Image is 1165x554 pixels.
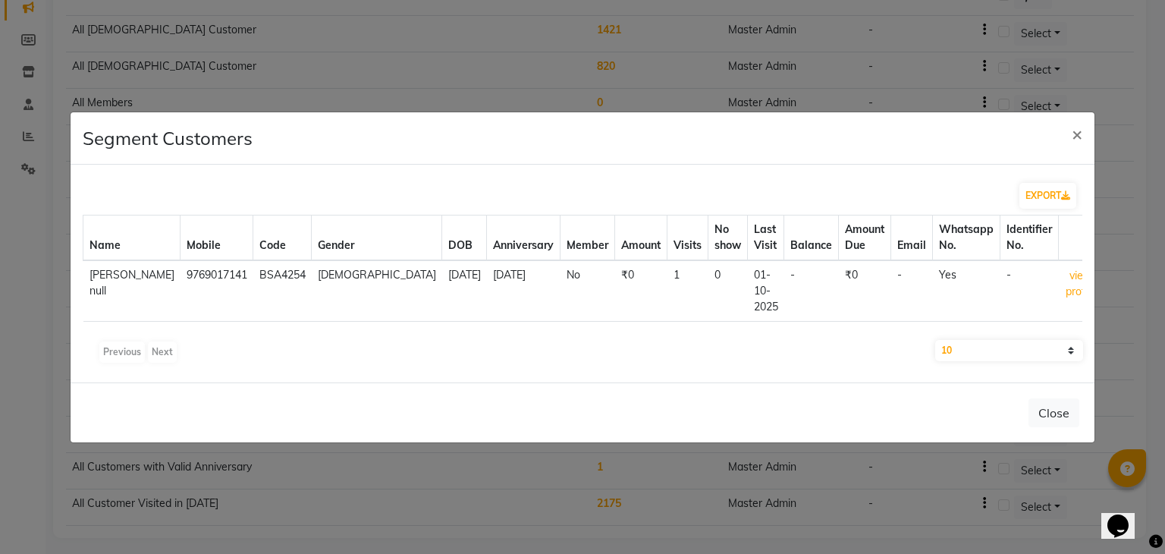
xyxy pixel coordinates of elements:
th: Code [253,215,312,260]
button: Close [1060,112,1094,155]
th: Amount [615,215,667,260]
th: Balance [784,215,839,260]
td: [PERSON_NAME] null [83,260,181,322]
td: - [784,260,839,322]
span: × [1072,122,1082,145]
td: 0 [708,260,748,322]
th: No show [708,215,748,260]
th: Mobile [181,215,253,260]
td: [DATE] [487,260,561,322]
td: No [561,260,615,322]
button: EXPORT [1019,183,1076,209]
td: Yes [933,260,1000,322]
th: Email [891,215,933,260]
th: Last Visit [748,215,784,260]
td: BSA4254 [253,260,312,322]
th: Member [561,215,615,260]
td: 1 [667,260,708,322]
th: Gender [312,215,442,260]
th: Visits [667,215,708,260]
th: DOB [442,215,487,260]
h4: Segment Customers [83,124,253,152]
th: Name [83,215,181,260]
td: [DEMOGRAPHIC_DATA] [312,260,442,322]
td: [DATE] [442,260,487,322]
td: ₹0 [839,260,891,322]
button: view profile [1065,267,1097,301]
th: Identifier No. [1000,215,1059,260]
td: - [1000,260,1059,322]
th: Anniversary [487,215,561,260]
th: Amount Due [839,215,891,260]
th: Whatsapp No. [933,215,1000,260]
iframe: chat widget [1101,493,1150,539]
td: ₹0 [615,260,667,322]
td: - [891,260,933,322]
td: 9769017141 [181,260,253,322]
button: Close [1028,398,1079,427]
td: 01-10-2025 [748,260,784,322]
